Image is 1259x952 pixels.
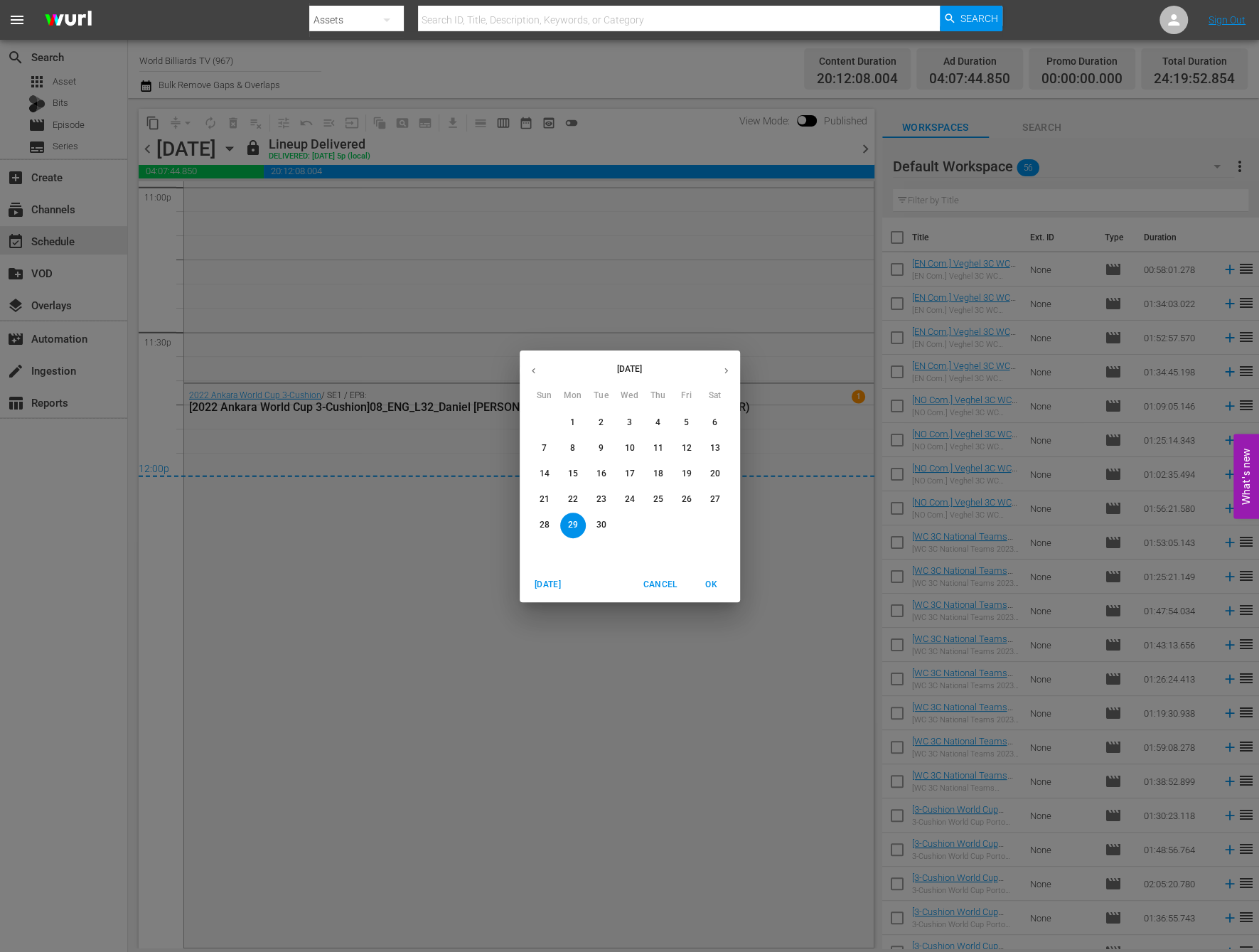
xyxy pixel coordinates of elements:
[617,487,643,513] button: 24
[567,493,577,506] p: 22
[34,4,102,37] img: ans4CAIJ8jUAAAAAAAAAAAAAAAAAAAAAAAAgQb4GAAAAAAAAAAAAAAAAAAAAAAAAJMjXAAAAAAAAAAAAAAAAAAAAAAAAgAT5G...
[589,389,614,403] span: Tue
[539,519,549,531] p: 28
[596,468,606,480] p: 16
[674,389,700,403] span: Fri
[709,493,719,506] p: 27
[596,519,606,531] p: 30
[645,436,671,461] button: 11
[695,577,729,592] span: OK
[560,513,586,538] button: 29
[645,487,671,513] button: 25
[589,410,614,436] button: 2
[681,442,691,454] p: 12
[681,493,691,506] p: 26
[653,468,663,480] p: 18
[532,436,557,461] button: 7
[589,513,614,538] button: 30
[624,493,634,506] p: 24
[645,389,671,403] span: Thu
[570,442,575,454] p: 8
[560,436,586,461] button: 8
[684,417,689,429] p: 5
[532,389,557,403] span: Sun
[547,363,712,375] p: [DATE]
[596,493,606,506] p: 23
[567,468,577,480] p: 15
[589,461,614,487] button: 16
[617,436,643,461] button: 10
[702,487,728,513] button: 27
[702,389,728,403] span: Sat
[702,410,728,436] button: 6
[560,487,586,513] button: 22
[617,410,643,436] button: 3
[624,442,634,454] p: 10
[617,461,643,487] button: 17
[599,417,604,429] p: 2
[674,410,700,436] button: 5
[1233,434,1259,518] button: Open Feedback Widget
[712,417,717,429] p: 6
[599,442,604,454] p: 9
[655,417,660,429] p: 4
[709,442,719,454] p: 13
[643,577,677,592] span: Cancel
[567,519,577,531] p: 29
[637,573,682,597] button: Cancel
[542,442,547,454] p: 7
[531,577,565,592] span: [DATE]
[627,417,632,429] p: 3
[674,461,700,487] button: 19
[1209,14,1245,26] a: Sign Out
[674,487,700,513] button: 26
[532,487,557,513] button: 21
[9,11,26,28] span: menu
[653,493,663,506] p: 25
[681,468,691,480] p: 19
[539,493,549,506] p: 21
[560,461,586,487] button: 15
[645,461,671,487] button: 18
[624,468,634,480] p: 17
[689,573,734,597] button: OK
[702,436,728,461] button: 13
[702,461,728,487] button: 20
[525,573,571,597] button: [DATE]
[532,461,557,487] button: 14
[617,389,643,403] span: Wed
[570,417,575,429] p: 1
[589,436,614,461] button: 9
[960,6,998,31] span: Search
[560,410,586,436] button: 1
[560,389,586,403] span: Mon
[589,487,614,513] button: 23
[653,442,663,454] p: 11
[532,513,557,538] button: 28
[539,468,549,480] p: 14
[645,410,671,436] button: 4
[674,436,700,461] button: 12
[709,468,719,480] p: 20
